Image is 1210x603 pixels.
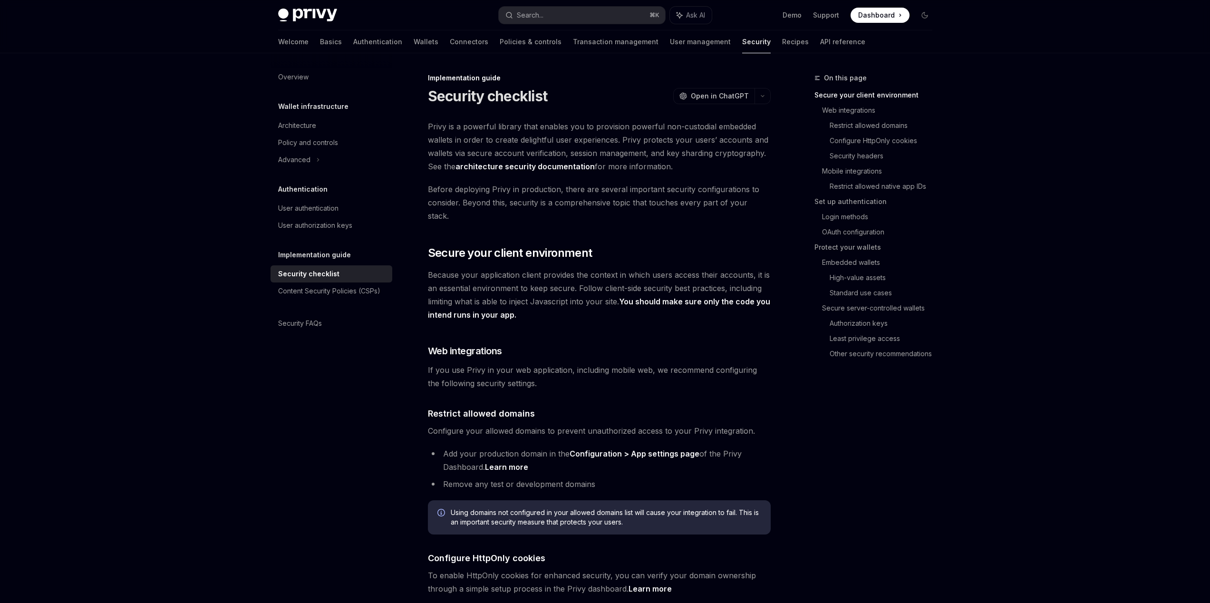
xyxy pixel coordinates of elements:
[830,179,940,194] a: Restrict allowed native app IDs
[830,331,940,346] a: Least privilege access
[278,137,338,148] div: Policy and controls
[414,30,438,53] a: Wallets
[271,282,392,300] a: Content Security Policies (CSPs)
[782,30,809,53] a: Recipes
[670,7,712,24] button: Ask AI
[278,285,380,297] div: Content Security Policies (CSPs)
[278,268,339,280] div: Security checklist
[451,508,761,527] span: Using domains not configured in your allowed domains list will cause your integration to fail. Th...
[783,10,802,20] a: Demo
[517,10,543,21] div: Search...
[428,88,548,105] h1: Security checklist
[822,301,940,316] a: Secure server-controlled wallets
[450,30,488,53] a: Connectors
[649,11,659,19] span: ⌘ K
[917,8,932,23] button: Toggle dark mode
[830,148,940,164] a: Security headers
[742,30,771,53] a: Security
[499,7,665,24] button: Search...⌘K
[271,117,392,134] a: Architecture
[814,194,940,209] a: Set up authentication
[822,103,940,118] a: Web integrations
[278,30,309,53] a: Welcome
[428,73,771,83] div: Implementation guide
[278,249,351,261] h5: Implementation guide
[278,154,310,165] div: Advanced
[271,68,392,86] a: Overview
[858,10,895,20] span: Dashboard
[278,71,309,83] div: Overview
[437,509,447,518] svg: Info
[822,209,940,224] a: Login methods
[271,265,392,282] a: Security checklist
[271,217,392,234] a: User authorization keys
[629,584,672,594] a: Learn more
[822,164,940,179] a: Mobile integrations
[428,569,771,595] span: To enable HttpOnly cookies for enhanced security, you can verify your domain ownership through a ...
[813,10,839,20] a: Support
[570,449,699,459] a: Configuration > App settings page
[271,200,392,217] a: User authentication
[824,72,867,84] span: On this page
[686,10,705,20] span: Ask AI
[271,134,392,151] a: Policy and controls
[278,318,322,329] div: Security FAQs
[278,184,328,195] h5: Authentication
[455,162,595,172] a: architecture security documentation
[428,268,771,321] span: Because your application client provides the context in which users access their accounts, it is ...
[428,363,771,390] span: If you use Privy in your web application, including mobile web, we recommend configuring the foll...
[271,315,392,332] a: Security FAQs
[428,245,592,261] span: Secure your client environment
[670,30,731,53] a: User management
[830,118,940,133] a: Restrict allowed domains
[278,120,316,131] div: Architecture
[278,9,337,22] img: dark logo
[820,30,865,53] a: API reference
[691,91,749,101] span: Open in ChatGPT
[428,552,545,564] span: Configure HttpOnly cookies
[485,462,528,472] a: Learn more
[278,203,339,214] div: User authentication
[428,120,771,173] span: Privy is a powerful library that enables you to provision powerful non-custodial embedded wallets...
[320,30,342,53] a: Basics
[830,133,940,148] a: Configure HttpOnly cookies
[851,8,910,23] a: Dashboard
[830,346,940,361] a: Other security recommendations
[673,88,755,104] button: Open in ChatGPT
[353,30,402,53] a: Authentication
[428,183,771,223] span: Before deploying Privy in production, there are several important security configurations to cons...
[428,447,771,474] li: Add your production domain in the of the Privy Dashboard.
[814,88,940,103] a: Secure your client environment
[278,101,348,112] h5: Wallet infrastructure
[822,255,940,270] a: Embedded wallets
[428,407,535,420] span: Restrict allowed domains
[428,344,502,358] span: Web integrations
[573,30,658,53] a: Transaction management
[278,220,352,231] div: User authorization keys
[428,424,771,438] span: Configure your allowed domains to prevent unauthorized access to your Privy integration.
[428,477,771,491] li: Remove any test or development domains
[814,240,940,255] a: Protect your wallets
[830,285,940,301] a: Standard use cases
[830,316,940,331] a: Authorization keys
[500,30,561,53] a: Policies & controls
[822,224,940,240] a: OAuth configuration
[830,270,940,285] a: High-value assets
